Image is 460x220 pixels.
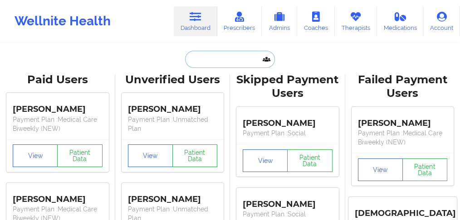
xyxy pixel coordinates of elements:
[128,98,218,115] div: [PERSON_NAME]
[6,73,109,87] div: Paid Users
[297,6,335,36] a: Coaches
[57,144,102,167] button: Patient Data
[13,144,58,167] button: View
[128,115,218,133] p: Payment Plan : Unmatched Plan
[13,98,103,115] div: [PERSON_NAME]
[236,73,339,101] div: Skipped Payment Users
[352,73,454,101] div: Failed Payment Users
[13,187,103,205] div: [PERSON_NAME]
[402,158,447,181] button: Patient Data
[243,129,333,138] p: Payment Plan : Social
[243,210,333,219] p: Payment Plan : Social
[423,6,460,36] a: Account
[172,144,217,167] button: Patient Data
[128,144,173,167] button: View
[358,158,403,181] button: View
[128,187,218,205] div: [PERSON_NAME]
[287,149,332,172] button: Patient Data
[122,73,224,87] div: Unverified Users
[377,6,424,36] a: Medications
[243,149,288,172] button: View
[335,6,377,36] a: Therapists
[217,6,262,36] a: Prescribers
[358,129,448,147] p: Payment Plan : Medical Care Biweekly (NEW)
[243,192,333,210] div: [PERSON_NAME]
[243,111,333,129] div: [PERSON_NAME]
[262,6,297,36] a: Admins
[174,6,217,36] a: Dashboard
[358,111,448,129] div: [PERSON_NAME]
[13,115,103,133] p: Payment Plan : Medical Care Biweekly (NEW)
